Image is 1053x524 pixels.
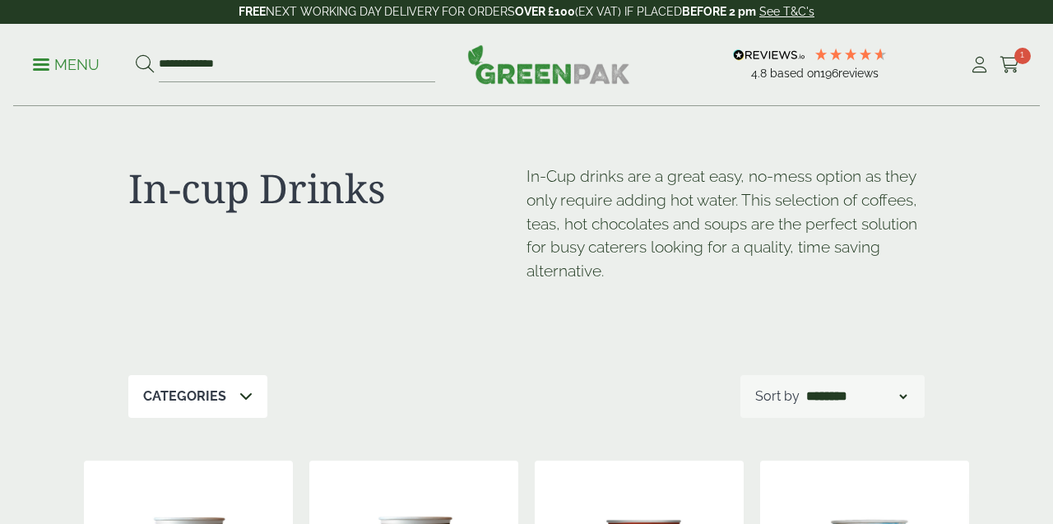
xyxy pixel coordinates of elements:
[759,5,814,18] a: See T&C's
[755,387,800,406] p: Sort by
[803,387,910,406] select: Shop order
[820,67,838,80] span: 196
[814,47,888,62] div: 4.79 Stars
[1014,48,1031,64] span: 1
[515,5,575,18] strong: OVER £100
[239,5,266,18] strong: FREE
[526,165,925,283] p: In-Cup drinks are a great easy, no-mess option as they only require adding hot water. This select...
[1000,57,1020,73] i: Cart
[969,57,990,73] i: My Account
[838,67,879,80] span: reviews
[733,49,805,61] img: REVIEWS.io
[1000,53,1020,77] a: 1
[143,387,226,406] p: Categories
[770,67,820,80] span: Based on
[128,165,526,212] h1: In-cup Drinks
[751,67,770,80] span: 4.8
[682,5,756,18] strong: BEFORE 2 pm
[467,44,630,84] img: GreenPak Supplies
[33,55,100,72] a: Menu
[33,55,100,75] p: Menu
